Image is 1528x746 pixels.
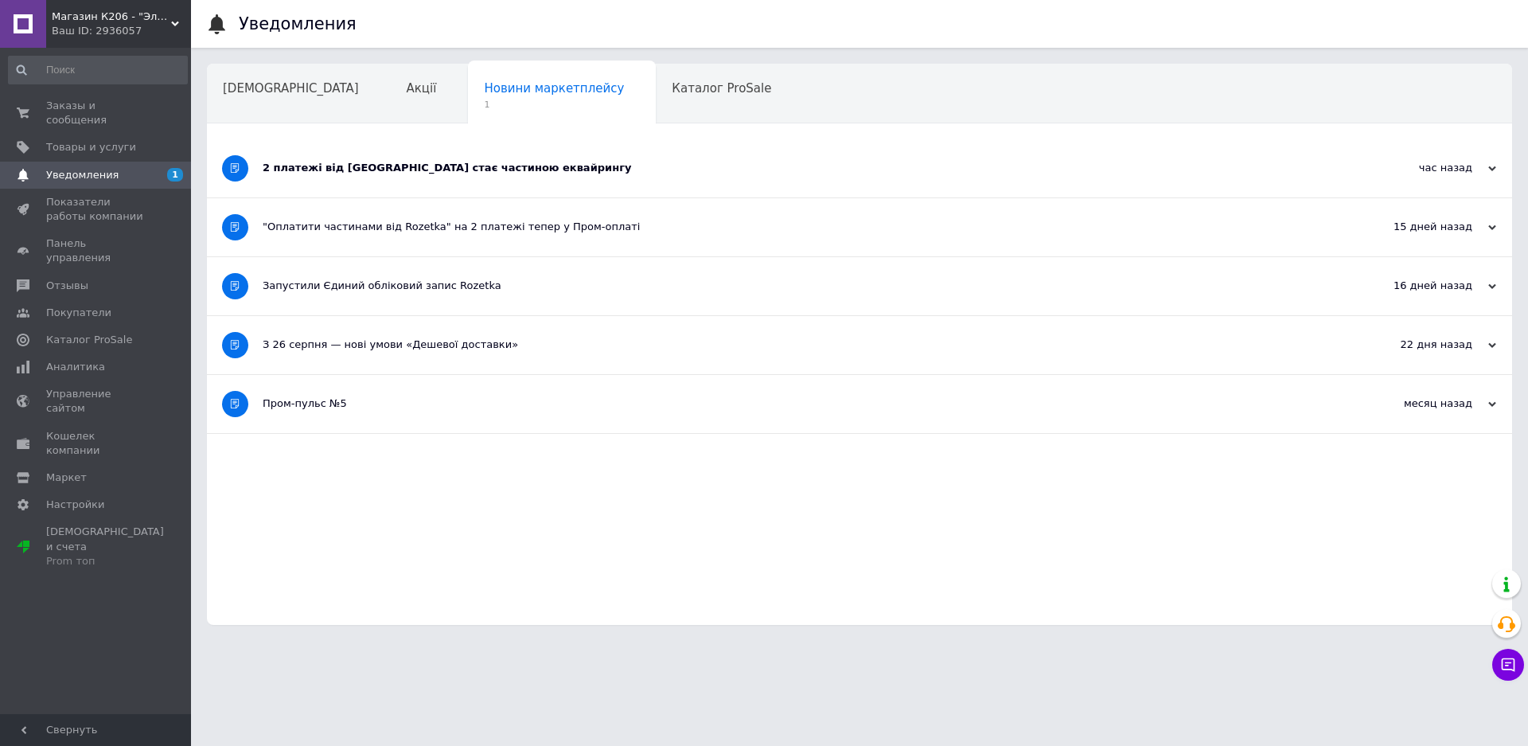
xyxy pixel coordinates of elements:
[407,81,437,96] span: Акції
[46,333,132,347] span: Каталог ProSale
[1337,338,1496,352] div: 22 дня назад
[484,99,624,111] span: 1
[484,81,624,96] span: Новини маркетплейсу
[46,360,105,374] span: Аналитика
[239,14,357,33] h1: Уведомления
[1492,649,1524,681] button: Чат с покупателем
[46,168,119,182] span: Уведомления
[223,81,359,96] span: [DEMOGRAPHIC_DATA]
[263,161,1337,175] div: 2 платежі від [GEOGRAPHIC_DATA] стає частиною еквайрингу
[46,387,147,416] span: Управление сайтом
[1337,161,1496,175] div: час назад
[46,306,111,320] span: Покупатели
[46,498,104,512] span: Настройки
[46,471,87,485] span: Маркет
[8,56,188,84] input: Поиск
[46,429,147,458] span: Кошелек компании
[263,338,1337,352] div: З 26 серпня — нові умови «Дешевої доставки»
[46,99,147,127] span: Заказы и сообщения
[167,168,183,182] span: 1
[46,236,147,265] span: Панель управления
[263,279,1337,293] div: Запустили Єдиний обліковий запис Rozetka
[52,10,171,24] span: Магазин К206 - "Электронные компоненты"
[672,81,771,96] span: Каталог ProSale
[52,24,191,38] div: Ваш ID: 2936057
[46,525,164,568] span: [DEMOGRAPHIC_DATA] и счета
[263,396,1337,411] div: Пром-пульс №5
[46,140,136,154] span: Товары и услуги
[46,279,88,293] span: Отзывы
[1337,279,1496,293] div: 16 дней назад
[46,554,164,568] div: Prom топ
[1337,220,1496,234] div: 15 дней назад
[46,195,147,224] span: Показатели работы компании
[263,220,1337,234] div: "Оплатити частинами від Rozetka" на 2 платежі тепер у Пром-оплаті
[1337,396,1496,411] div: месяц назад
